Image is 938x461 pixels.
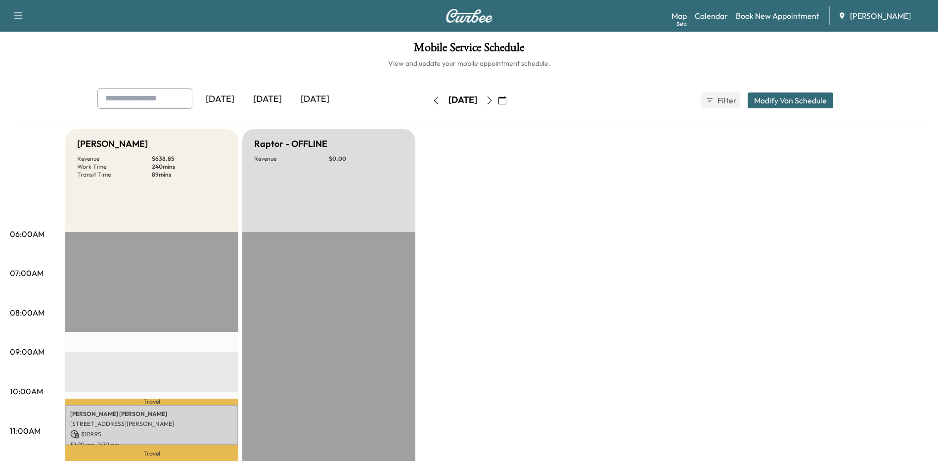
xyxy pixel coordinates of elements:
[70,410,233,418] p: [PERSON_NAME] [PERSON_NAME]
[244,88,291,111] div: [DATE]
[10,267,44,279] p: 07:00AM
[70,441,233,449] p: 10:20 am - 11:20 am
[676,20,687,28] div: Beta
[448,94,477,106] div: [DATE]
[10,42,928,58] h1: Mobile Service Schedule
[152,155,226,163] p: $ 638.85
[10,228,45,240] p: 06:00AM
[70,430,233,439] p: $ 109.95
[748,92,833,108] button: Modify Van Schedule
[291,88,339,111] div: [DATE]
[77,155,152,163] p: Revenue
[77,163,152,171] p: Work Time
[70,420,233,428] p: [STREET_ADDRESS][PERSON_NAME]
[152,171,226,179] p: 89 mins
[77,171,152,179] p: Transit Time
[671,10,687,22] a: MapBeta
[329,155,403,163] p: $ 0.00
[196,88,244,111] div: [DATE]
[10,346,45,358] p: 09:00AM
[65,399,238,405] p: Travel
[446,9,493,23] img: Curbee Logo
[695,10,728,22] a: Calendar
[10,425,41,437] p: 11:00AM
[717,94,735,106] span: Filter
[10,58,928,68] h6: View and update your mobile appointment schedule.
[254,155,329,163] p: Revenue
[10,307,45,319] p: 08:00AM
[152,163,226,171] p: 240 mins
[736,10,819,22] a: Book New Appointment
[701,92,740,108] button: Filter
[254,137,327,151] h5: Raptor - OFFLINE
[10,385,43,397] p: 10:00AM
[77,137,148,151] h5: [PERSON_NAME]
[850,10,911,22] span: [PERSON_NAME]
